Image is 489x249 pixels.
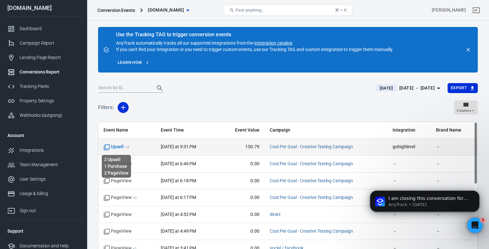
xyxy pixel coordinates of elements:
div: Tracking Pixels [20,83,79,90]
a: Webhooks (outgoing) [2,108,85,123]
a: Cost Per Goal - Creative Testing Campaign [270,195,353,200]
time: 2025-09-09T18:46:02+10:00 [161,161,196,166]
span: I am closing this conversation for now. You can always respond later or start a new conversation. [29,102,276,107]
a: User Settings [2,172,85,186]
div: Team Management [20,161,79,168]
div: Recent message [13,92,115,99]
div: [PERSON_NAME] [29,108,66,115]
a: Knowledge Base [9,147,119,159]
span: Cost Per Goal - Creative Testing Campaign [270,228,353,235]
button: Find anything...⌘ + K [224,5,352,16]
span: 0.00 [224,211,259,218]
div: Conversion Events [97,7,135,13]
div: Usage & billing [20,190,79,197]
p: Hi Allister 👋 [13,46,116,56]
span: Standard event name [104,178,131,184]
a: integration catalog [254,40,292,46]
div: User Settings [20,176,79,183]
div: Knowledge Base [13,150,108,156]
div: Contact support [13,129,107,135]
button: Columns [454,100,478,115]
iframe: Intercom notifications message [360,177,489,232]
span: Brand Name [436,127,472,133]
li: Account [2,128,85,143]
div: ⌘ + K [335,8,347,13]
div: Sign out [20,207,79,214]
iframe: Intercom live chat [467,218,483,233]
input: Search by ID... [98,84,149,92]
span: Cost Per Goal - Creative Testing Campaign [270,178,353,184]
div: Property Settings [20,98,79,104]
span: Integration [393,127,426,133]
button: [DATE][DATE] － [DATE] [370,83,447,93]
span: Event Value [224,127,259,133]
span: direct [270,211,281,218]
a: Cost Per Goal - Creative Testing Campaign [270,178,353,183]
span: [DATE] [377,85,395,91]
span: 0.00 [224,194,259,201]
div: Conversions Report [20,69,79,75]
span: Standard event name [104,228,131,235]
div: [DOMAIN_NAME] [2,5,85,11]
a: direct [270,212,281,217]
time: 2025-09-09T18:18:34+10:00 [161,178,196,183]
span: gohighlevel [393,144,426,150]
span: Find anything... [236,8,265,13]
span: 0.00 [224,228,259,235]
span: Upsell [104,144,129,150]
a: Conversions Report [2,65,85,79]
a: Dashboard [2,21,85,36]
div: Recent messageProfile image for LaurentI am closing this conversation for now. You can always res... [6,86,122,120]
li: 2 Upsell [104,156,128,163]
span: Campaign [270,127,360,133]
button: Search [152,81,168,96]
a: Sign out [2,201,85,218]
time: 2025-09-09T18:17:03+10:00 [161,195,196,200]
span: Columns [457,108,471,114]
div: Close [111,10,122,22]
a: Integrations [2,143,85,158]
span: 150.79 [224,144,259,150]
sup: + 2 [133,195,137,200]
img: Profile image for Laurent [87,10,100,23]
div: • [DATE] [67,108,85,115]
a: Cost Per Goal - Creative Testing Campaign [270,144,353,149]
a: Team Management [2,158,85,172]
span: － [436,161,472,167]
button: Messages [64,180,129,206]
span: 0.00 [224,178,259,184]
span: Cost Per Goal - Creative Testing Campaign [270,144,353,150]
div: Campaign Report [20,40,79,47]
img: Profile image for Jose [75,10,88,23]
time: 2025-09-09T16:52:24+10:00 [161,212,196,217]
button: [DOMAIN_NAME] [145,4,192,16]
a: Campaign Report [2,36,85,50]
sup: + 4 [125,145,129,149]
div: [DATE] － [DATE] [399,84,435,92]
span: 0.00 [224,161,259,167]
a: Landing Page Report [2,50,85,65]
img: logo [13,12,59,22]
div: Dashboard [20,25,79,32]
div: Integrations [20,147,79,154]
span: Standard event name [104,211,131,218]
button: Export [448,83,478,93]
span: Event Time [161,127,214,133]
h5: Filters: [98,97,114,118]
div: Profile image for LaurentI am closing this conversation for now. You can always respond later or ... [7,96,122,120]
span: Event Name [104,127,150,133]
li: 1 Purchase [104,163,128,170]
button: close [464,45,473,54]
img: Profile image for Laurent [13,101,26,114]
div: AnyTrack automatically tracks all our supported integrations from the . If you can't find your in... [116,32,393,53]
div: Use the Tracking TAG to trigger conversion events [116,31,393,38]
a: Usage & billing [2,186,85,201]
div: Landing Page Report [20,54,79,61]
li: 2 PageView [104,170,128,176]
a: Tracking Pixels [2,79,85,94]
p: What do you want to track [DATE]? [13,56,116,78]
